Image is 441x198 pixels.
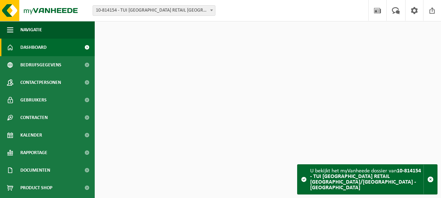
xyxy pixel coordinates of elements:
span: Contracten [20,109,48,126]
span: Rapportage [20,144,47,161]
span: Contactpersonen [20,74,61,91]
span: Product Shop [20,179,52,197]
div: U bekijkt het myVanheede dossier van [310,165,423,194]
span: Navigatie [20,21,42,39]
strong: 10-814154 - TUI [GEOGRAPHIC_DATA] RETAIL [GEOGRAPHIC_DATA]/[GEOGRAPHIC_DATA] - [GEOGRAPHIC_DATA] [310,168,421,191]
span: Documenten [20,161,50,179]
span: 10-814154 - TUI BELGIUM RETAIL NV/TOURNAI - TOURNAI [93,5,215,16]
span: 10-814154 - TUI BELGIUM RETAIL NV/TOURNAI - TOURNAI [93,6,215,15]
span: Dashboard [20,39,47,56]
span: Bedrijfsgegevens [20,56,61,74]
span: Kalender [20,126,42,144]
span: Gebruikers [20,91,47,109]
